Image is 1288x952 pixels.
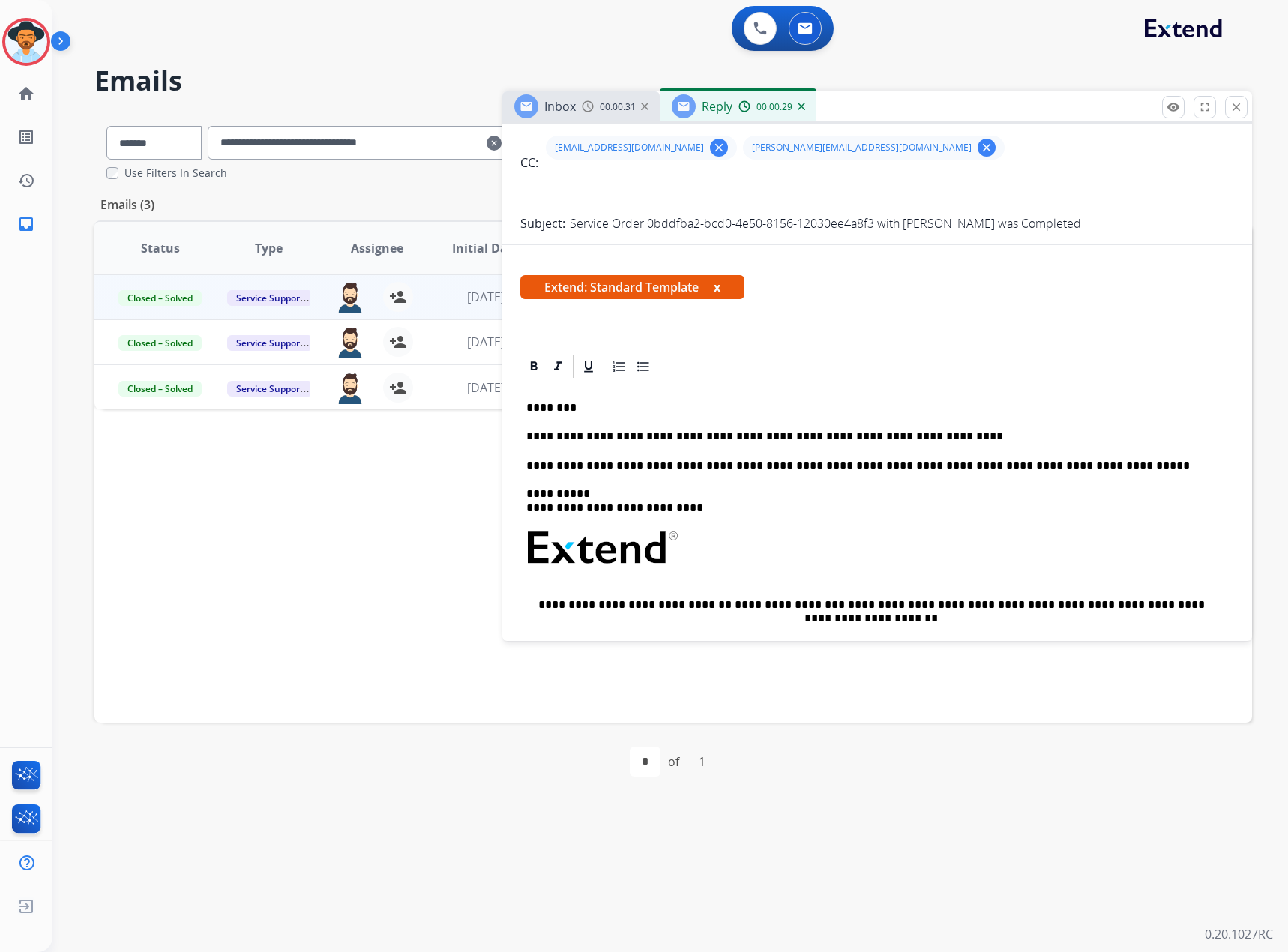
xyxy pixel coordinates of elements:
span: Closed – Solved [118,335,202,351]
span: Inbox [544,98,576,115]
mat-icon: inbox [17,215,35,233]
mat-icon: clear [712,141,726,154]
mat-icon: clear [980,141,993,154]
span: Initial Date [452,239,520,257]
span: Closed – Solved [118,290,202,306]
p: Service Order 0bddfba2-bcd0-4e50-8156-12030ee4a8f3 with [PERSON_NAME] was Completed [570,214,1081,232]
mat-icon: person_add [389,379,407,397]
div: Underline [577,355,600,378]
div: Bold [523,355,545,378]
span: [EMAIL_ADDRESS][DOMAIN_NAME] [555,142,704,154]
span: Closed – Solved [118,381,202,397]
span: Service Support [227,290,313,306]
span: [DATE] [467,334,505,350]
span: Service Support [227,335,313,351]
span: [PERSON_NAME][EMAIL_ADDRESS][DOMAIN_NAME] [752,142,972,154]
span: Status [141,239,180,257]
span: Assignee [351,239,403,257]
mat-icon: person_add [389,288,407,306]
img: agent-avatar [335,327,365,358]
span: 00:00:31 [600,101,636,113]
button: x [714,278,720,296]
p: 0.20.1027RC [1205,925,1273,943]
span: Extend: Standard Template [520,275,744,299]
mat-icon: close [1230,100,1243,114]
mat-icon: clear [487,134,502,152]
label: Use Filters In Search [124,166,227,181]
h2: Emails [94,66,1252,96]
p: Subject: [520,214,565,232]
div: 1 [687,747,717,777]
img: agent-avatar [335,373,365,404]
img: agent-avatar [335,282,365,313]
p: CC: [520,154,538,172]
span: Type [255,239,283,257]
div: Italic [547,355,569,378]
div: of [668,753,679,771]
mat-icon: remove_red_eye [1167,100,1180,114]
mat-icon: list_alt [17,128,35,146]
mat-icon: fullscreen [1198,100,1212,114]
span: [DATE] [467,379,505,396]
p: Emails (3) [94,196,160,214]
img: avatar [5,21,47,63]
span: Reply [702,98,732,115]
span: 00:00:29 [756,101,792,113]
mat-icon: history [17,172,35,190]
mat-icon: home [17,85,35,103]
div: Bullet List [632,355,654,378]
mat-icon: person_add [389,333,407,351]
span: Service Support [227,381,313,397]
div: Ordered List [608,355,631,378]
span: [DATE] [467,289,505,305]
